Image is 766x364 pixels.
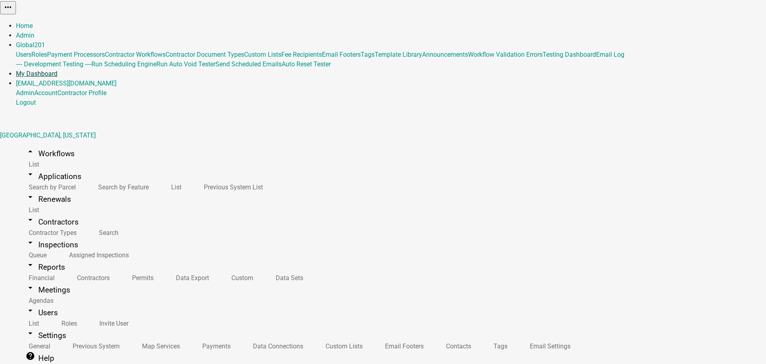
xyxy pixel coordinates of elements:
[129,338,190,355] a: Map Services
[16,280,80,299] a: arrow_drop_downMeetings
[56,247,138,264] a: Assigned Inspections
[16,247,56,264] a: Queue
[26,283,35,292] i: arrow_drop_down
[26,260,35,270] i: arrow_drop_down
[16,201,49,219] a: List
[119,269,163,286] a: Permits
[16,41,45,49] a: Global201
[16,144,84,163] a: arrow_drop_upWorkflows
[215,60,282,68] a: Send Scheduled Emails
[16,80,116,87] a: [EMAIL_ADDRESS][DOMAIN_NAME]
[16,224,86,241] a: Contractor Types
[26,215,35,225] i: arrow_drop_down
[16,50,766,69] div: Global201
[26,192,35,202] i: arrow_drop_down
[16,292,63,309] a: Agendas
[517,338,580,355] a: Email Settings
[3,2,13,12] i: more_horiz
[16,51,32,58] a: Users
[263,269,313,286] a: Data Sets
[191,179,272,196] a: Previous System List
[361,51,375,58] a: Tags
[158,179,191,196] a: List
[16,156,49,173] a: List
[16,303,67,322] a: arrow_drop_downUsers
[16,190,81,209] a: arrow_drop_downRenewals
[16,167,91,186] a: arrow_drop_downApplications
[16,338,60,355] a: General
[244,51,281,58] a: Custom Lists
[281,51,322,58] a: Fee Recipients
[86,224,128,241] a: Search
[372,338,433,355] a: Email Footers
[282,60,331,68] a: Auto Reset Tester
[190,338,240,355] a: Payments
[596,51,624,58] a: Email Log
[543,51,596,58] a: Testing Dashboard
[16,315,49,332] a: List
[16,269,64,286] a: Financial
[16,88,766,107] div: [EMAIL_ADDRESS][DOMAIN_NAME]
[34,89,57,97] a: Account
[16,235,88,254] a: arrow_drop_downInspections
[156,60,215,68] a: Run Auto Void Tester
[240,338,313,355] a: Data Connections
[16,89,34,97] a: Admin
[16,258,75,276] a: arrow_drop_downReports
[16,60,91,68] a: ---- Development Testing ----
[26,351,35,361] i: help
[16,70,57,78] a: My Dashboard
[16,22,33,30] a: Home
[26,238,35,247] i: arrow_drop_down
[64,269,119,286] a: Contractors
[34,41,45,49] span: 201
[163,269,219,286] a: Data Export
[16,179,85,196] a: Search by Parcel
[60,338,129,355] a: Previous System
[47,51,105,58] a: Payment Processors
[481,338,517,355] a: Tags
[219,269,263,286] a: Custom
[26,328,35,338] i: arrow_drop_down
[26,306,35,315] i: arrow_drop_down
[375,51,422,58] a: Template Library
[26,169,35,179] i: arrow_drop_down
[422,51,468,58] a: Announcements
[16,99,36,106] a: Logout
[468,51,543,58] a: Workflow Validation Errors
[313,338,372,355] a: Custom Lists
[16,32,34,39] a: Admin
[91,60,156,68] a: Run Scheduling Engine
[26,147,35,156] i: arrow_drop_up
[49,315,87,332] a: Roles
[57,89,107,97] a: Contractor Profile
[166,51,244,58] a: Contractor Document Types
[85,179,158,196] a: Search by Feature
[16,213,88,231] a: arrow_drop_downContractors
[105,51,166,58] a: Contractor Workflows
[87,315,138,332] a: Invite User
[16,326,76,345] a: arrow_drop_downSettings
[322,51,361,58] a: Email Footers
[433,338,481,355] a: Contacts
[32,51,47,58] a: Roles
